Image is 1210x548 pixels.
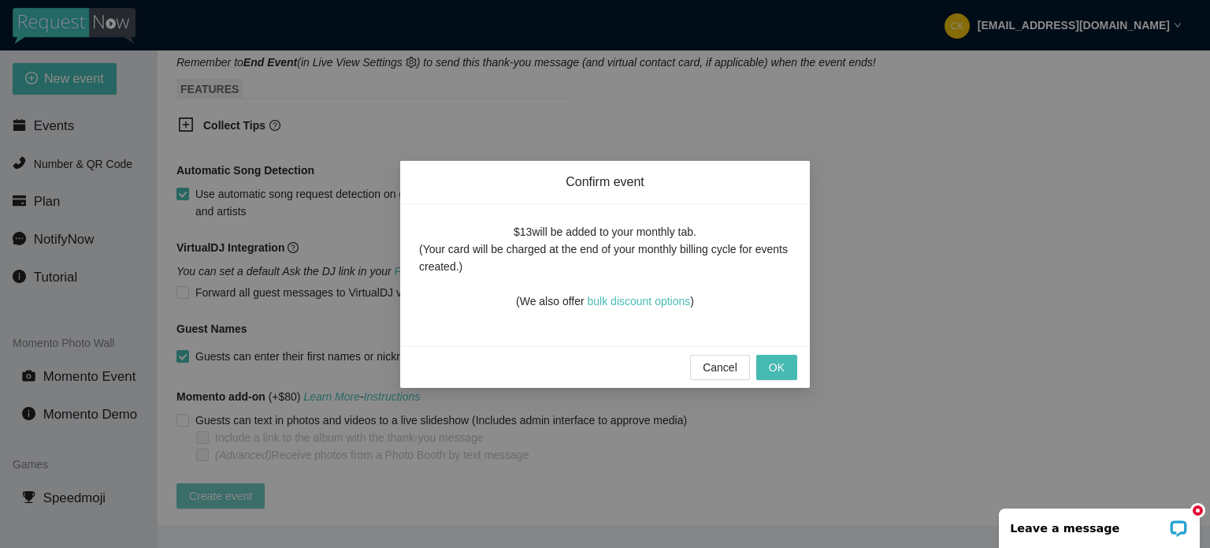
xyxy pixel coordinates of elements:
[419,240,791,275] div: (Your card will be charged at the end of your monthly billing cycle for events created.)
[588,295,691,308] a: bulk discount options
[703,359,737,376] span: Cancel
[516,275,694,310] div: (We also offer )
[769,359,785,376] span: OK
[989,498,1210,548] iframe: LiveChat chat widget
[514,223,696,240] div: $13 will be added to your monthly tab.
[419,173,791,191] span: Confirm event
[756,355,797,380] button: OK
[690,355,750,380] button: Cancel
